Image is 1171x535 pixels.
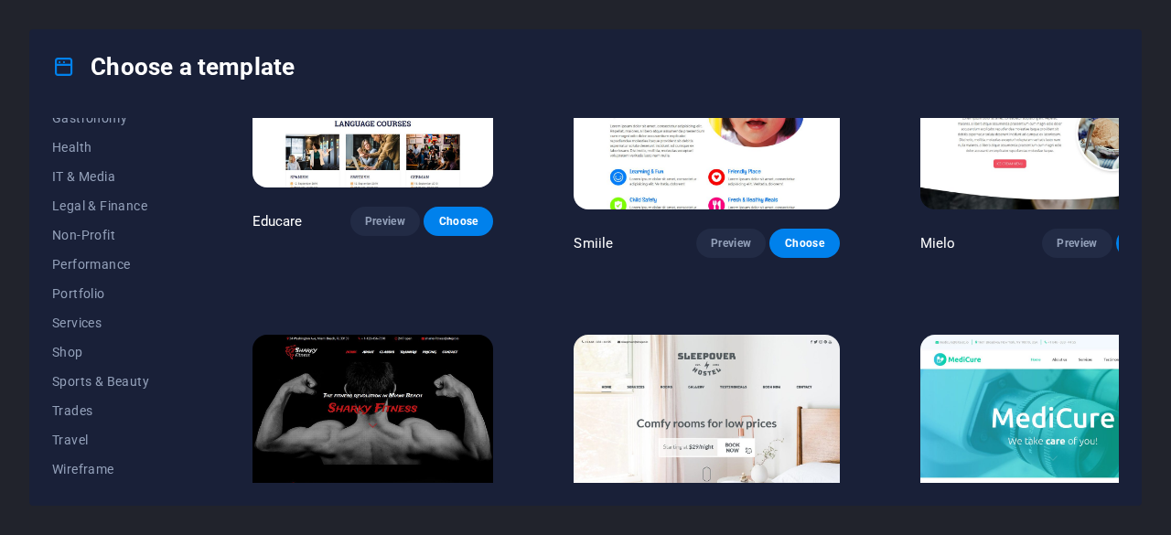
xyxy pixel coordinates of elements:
span: Legal & Finance [52,198,172,213]
p: Educare [252,212,303,230]
button: Trades [52,396,172,425]
button: Legal & Finance [52,191,172,220]
button: Non-Profit [52,220,172,250]
span: Choose [438,214,478,229]
span: Sports & Beauty [52,374,172,389]
span: Choose [784,236,824,251]
span: IT & Media [52,169,172,184]
span: Shop [52,345,172,359]
button: IT & Media [52,162,172,191]
button: Services [52,308,172,337]
button: Preview [350,207,420,236]
button: Preview [1042,229,1112,258]
button: Gastronomy [52,103,172,133]
span: Non-Profit [52,228,172,242]
span: Preview [1057,236,1097,251]
button: Performance [52,250,172,279]
span: Services [52,316,172,330]
span: Wireframe [52,462,172,476]
span: Portfolio [52,286,172,301]
p: Mielo [920,234,956,252]
span: Preview [711,236,751,251]
button: Sports & Beauty [52,367,172,396]
span: Health [52,140,172,155]
button: Travel [52,425,172,455]
h4: Choose a template [52,52,295,81]
button: Health [52,133,172,162]
span: Trades [52,403,172,418]
button: Wireframe [52,455,172,484]
button: Choose [424,207,493,236]
span: Gastronomy [52,111,172,125]
span: Travel [52,433,172,447]
p: Smiile [574,234,613,252]
button: Portfolio [52,279,172,308]
span: Performance [52,257,172,272]
span: Preview [365,214,405,229]
button: Choose [769,229,839,258]
button: Preview [696,229,766,258]
button: Shop [52,337,172,367]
